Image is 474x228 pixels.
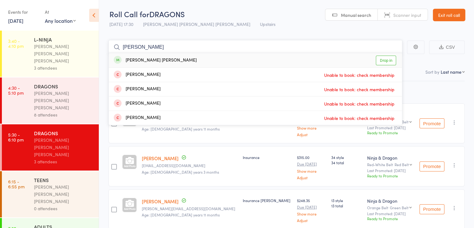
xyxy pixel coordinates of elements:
span: Upstairs [260,21,275,27]
div: $248.35 [297,198,326,222]
span: Age: [DEMOGRAPHIC_DATA] years 11 months [142,212,220,217]
a: [DATE] [8,17,23,24]
span: 13 total [331,203,362,208]
span: Scanner input [393,12,421,18]
div: L-NINJA [34,36,93,43]
a: 6:15 -6:55 pmTEENS[PERSON_NAME] [PERSON_NAME] [PERSON_NAME]0 attendees [2,171,99,217]
div: [PERSON_NAME] [114,71,160,78]
span: Unable to book: check membership [323,85,396,94]
div: Orange Belt [367,206,413,210]
span: [DATE] 17:30 [109,21,133,27]
a: Show more [297,169,326,173]
div: Ninja & Dragon [367,155,413,161]
div: 0 attendees [34,205,93,212]
button: Promote [419,161,444,171]
div: $315.00 [297,155,326,179]
span: Manual search [341,12,371,18]
div: Events for [8,7,39,17]
div: Orange Belt [387,120,409,124]
a: Adjust [297,218,326,222]
div: [PERSON_NAME] [114,100,160,107]
div: Ninja & Dragon [367,198,413,204]
a: Show more [297,126,326,130]
div: Last name [441,69,462,75]
div: [PERSON_NAME] [PERSON_NAME] [PERSON_NAME] [34,136,93,158]
span: Age: [DEMOGRAPHIC_DATA] years 11 months [142,126,220,131]
small: Last Promoted: [DATE] [367,211,413,216]
small: Due [DATE] [297,162,326,166]
span: Roll Call for [109,9,149,19]
button: Promote [419,204,444,214]
div: [PERSON_NAME] [114,86,160,93]
div: Ready to Promote [367,216,413,221]
div: Insurance [243,155,292,160]
time: 4:30 - 5:10 pm [8,85,24,95]
div: Ready to Promote [367,173,413,178]
div: $315.00 [297,112,326,136]
div: DRAGONS [34,130,93,136]
div: [PERSON_NAME] [PERSON_NAME] [PERSON_NAME] [34,90,93,111]
time: 5:30 - 6:10 pm [8,132,24,142]
a: 5:30 -6:10 pmDRAGONS[PERSON_NAME] [PERSON_NAME] [PERSON_NAME]3 attendees [2,124,99,171]
span: Unable to book: check membership [323,70,396,80]
small: paul@strongconcrete.com.au [142,206,238,211]
a: 3:40 -4:10 pmL-NINJA[PERSON_NAME] [PERSON_NAME] [PERSON_NAME]3 attendees [2,31,99,77]
span: 34 total [331,160,362,165]
div: [PERSON_NAME] [PERSON_NAME] [PERSON_NAME] [34,183,93,205]
span: Unable to book: check membership [323,99,396,108]
input: Search by name [108,40,402,54]
small: paklamp@hotmail.com [142,163,238,168]
time: 3:40 - 4:10 pm [8,38,24,48]
div: 3 attendees [34,64,93,72]
span: Age: [DEMOGRAPHIC_DATA] years 3 months [142,169,219,175]
a: Drop in [376,56,396,65]
span: [PERSON_NAME] [PERSON_NAME] [PERSON_NAME] [143,21,250,27]
div: DRAGONS [34,83,93,90]
div: Green Belt [390,206,409,210]
time: 6:15 - 6:55 pm [8,179,25,189]
div: Any location [45,17,76,24]
small: Last Promoted: [DATE] [367,168,413,173]
div: TEENS [34,176,93,183]
button: Promote [419,118,444,128]
small: Last Promoted: [DATE] [367,126,413,130]
div: Red Belt [395,162,409,166]
a: Exit roll call [433,9,465,21]
div: 3 attendees [34,158,93,165]
a: 4:30 -5:10 pmDRAGONS[PERSON_NAME] [PERSON_NAME] [PERSON_NAME]8 attendees [2,77,99,124]
label: Sort by [425,69,439,75]
div: Insurance [PERSON_NAME] [243,198,292,203]
button: CSV [429,41,465,54]
div: Red-White Belt [367,162,413,166]
span: 34 style [331,155,362,160]
div: [PERSON_NAME] [PERSON_NAME] [114,57,197,64]
div: 8 attendees [34,111,93,118]
div: Ready to Promote [367,130,413,135]
a: [PERSON_NAME] [142,155,179,161]
span: Unable to book: check membership [323,113,396,123]
div: At [45,7,76,17]
span: DRAGONS [149,9,185,19]
a: [PERSON_NAME] [142,198,179,205]
a: Adjust [297,176,326,180]
a: Adjust [297,132,326,136]
div: [PERSON_NAME] [114,114,160,121]
span: 13 style [331,198,362,203]
a: Show more [297,212,326,216]
small: Due [DATE] [297,205,326,209]
div: [PERSON_NAME] [PERSON_NAME] [PERSON_NAME] [34,43,93,64]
